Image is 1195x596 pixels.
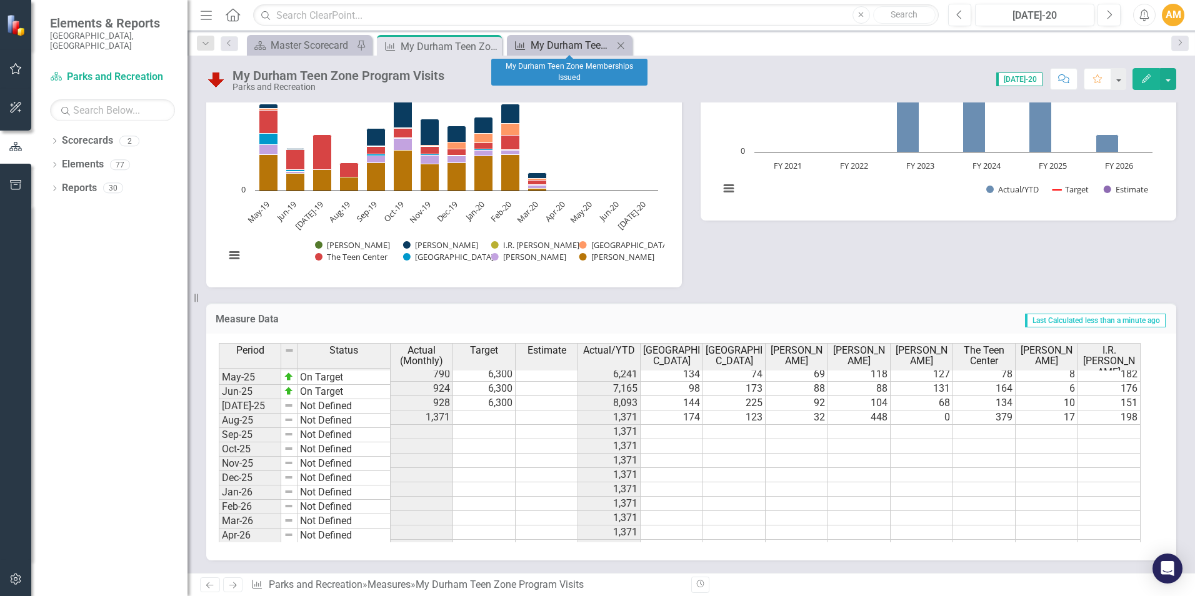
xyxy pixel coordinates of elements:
[514,199,541,225] text: Mar-20
[251,578,682,592] div: » »
[219,370,281,385] td: May-25
[232,82,444,92] div: Parks and Recreation
[578,454,641,468] td: 1,371
[1016,396,1078,410] td: 10
[284,530,294,540] img: 8DAGhfEEPCf229AAAAAElFTkSuQmCC
[297,428,391,442] td: Not Defined
[641,396,703,410] td: 144
[219,399,281,414] td: [DATE]-25
[313,170,332,191] path: Jul-19, 219. Weaver.
[315,239,384,251] button: Show Edison Johnson
[1016,367,1078,382] td: 8
[578,439,641,454] td: 1,371
[828,382,891,396] td: 88
[253,4,939,26] input: Search ClearPoint...
[219,529,281,543] td: Apr-26
[596,199,621,224] text: Jun-20
[340,163,359,177] path: Aug-19, 146. The Teen Center.
[1162,4,1184,26] button: AM
[394,97,412,128] path: Oct-19, 322. Holton.
[591,239,670,251] text: [GEOGRAPHIC_DATA]
[103,183,123,194] div: 30
[297,529,391,543] td: Not Defined
[219,87,669,275] div: Chart. Highcharts interactive chart.
[741,145,745,156] text: 0
[367,146,386,147] path: Sep-19, 4. Lyon Park.
[394,129,412,138] path: Oct-19, 95. The Teen Center.
[986,184,1039,195] button: Show Actual/YTD
[245,199,272,226] text: May-19
[1078,382,1141,396] td: 176
[453,382,516,396] td: 6,300
[219,385,281,399] td: Jun-25
[297,514,391,529] td: Not Defined
[1018,345,1075,367] span: [PERSON_NAME]
[367,129,386,146] path: Sep-19, 180. Holton.
[297,442,391,457] td: Not Defined
[1025,314,1166,327] span: Last Calculated less than a minute ago
[284,400,294,410] img: 8DAGhfEEPCf229AAAAAElFTkSuQmCC
[510,37,613,53] a: My Durham Teen Zone Memberships Issued
[284,444,294,454] img: 8DAGhfEEPCf229AAAAAElFTkSuQmCC
[953,396,1016,410] td: 134
[501,150,520,151] path: Feb-20, 6. Walltown.
[703,367,766,382] td: 74
[286,174,305,191] path: Jun-19, 178. Weaver.
[403,251,450,262] button: Show Walltown
[110,159,130,170] div: 77
[578,396,641,410] td: 8,093
[297,385,391,399] td: On Target
[578,511,641,525] td: 1,371
[50,70,175,84] a: Parks and Recreation
[259,145,278,155] path: May-19, 103. WD Hill.
[367,154,386,156] path: Sep-19, 16. Walltown.
[286,149,305,150] path: Jun-19, 11. Holton.
[953,367,1016,382] td: 78
[284,487,294,497] img: 8DAGhfEEPCf229AAAAAElFTkSuQmCC
[394,128,412,129] path: Oct-19, 6. Lyon Park.
[394,151,412,191] path: Oct-19, 414. Weaver.
[956,345,1012,367] span: The Teen Center
[979,8,1090,23] div: [DATE]-20
[891,9,917,19] span: Search
[488,199,514,224] text: Feb-20
[236,345,264,356] span: Period
[250,37,353,53] a: Master Scorecard
[216,314,509,325] h3: Measure Data
[415,239,478,251] text: [PERSON_NAME]
[284,345,294,355] img: 8DAGhfEEPCf229AAAAAElFTkSuQmCC
[578,482,641,497] td: 1,371
[292,199,326,232] text: [DATE]-19
[401,39,499,54] div: My Durham Teen Zone Program Visits
[394,139,412,151] path: Oct-19, 123. WD Hill.
[62,157,104,172] a: Elements
[470,345,498,356] span: Target
[840,160,868,171] text: FY 2022
[50,99,175,121] input: Search Below...
[766,382,828,396] td: 88
[578,525,641,540] td: 1,371
[491,59,647,86] div: My Durham Teen Zone Memberships Issued
[897,83,919,152] path: FY 2023, 5,472. Actual/YTD.
[447,163,466,191] path: Dec-19, 284. Weaver.
[381,199,406,224] text: Oct-19
[713,21,1164,208] div: Chart. Highcharts interactive chart.
[241,184,246,195] text: 0
[6,14,28,36] img: ClearPoint Strategy
[274,199,299,224] text: Jun-19
[453,396,516,410] td: 6,300
[703,410,766,425] td: 123
[367,147,386,154] path: Sep-19, 83. The Teen Center.
[643,345,700,367] span: [GEOGRAPHIC_DATA]
[1052,184,1089,195] button: Show Target
[219,414,281,428] td: Aug-25
[1039,160,1067,171] text: FY 2025
[367,579,411,590] a: Measures
[706,345,762,367] span: [GEOGRAPHIC_DATA]
[641,367,703,382] td: 134
[1016,382,1078,396] td: 6
[284,415,294,425] img: 8DAGhfEEPCf229AAAAAElFTkSuQmCC
[542,199,567,224] text: Apr-20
